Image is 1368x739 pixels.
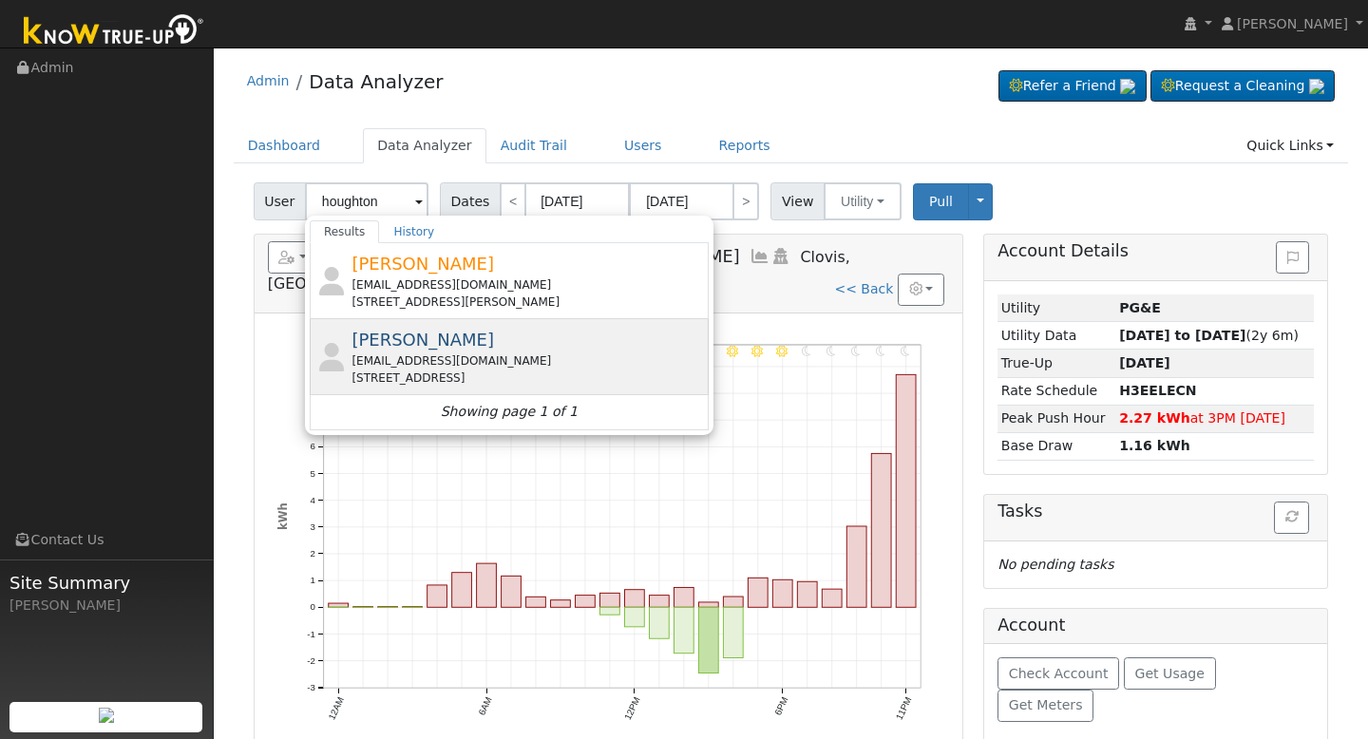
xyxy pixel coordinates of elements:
[441,402,578,422] i: Showing page 1 of 1
[486,128,581,163] a: Audit Trail
[674,588,694,608] rect: onclick=""
[997,690,1093,722] button: Get Meters
[310,220,380,243] a: Results
[997,557,1113,572] i: No pending tasks
[650,596,670,608] rect: onclick=""
[872,453,892,607] rect: onclick=""
[275,502,289,530] text: kWh
[776,346,788,357] i: 6PM - Clear
[625,607,645,627] rect: onclick=""
[773,579,793,607] rect: onclick=""
[1119,328,1299,343] span: (2y 6m)
[876,346,884,357] i: 10PM - Clear
[913,183,969,220] button: Pull
[310,521,314,532] text: 3
[727,346,738,357] i: 4PM - Clear
[353,607,373,608] rect: onclick=""
[351,276,704,294] div: [EMAIL_ADDRESS][DOMAIN_NAME]
[702,346,713,357] i: 3PM - Clear
[824,182,902,220] button: Utility
[610,128,676,163] a: Users
[1135,666,1205,681] span: Get Usage
[403,607,423,608] rect: onclick=""
[997,432,1115,460] td: Base Draw
[1009,666,1109,681] span: Check Account
[600,607,620,615] rect: onclick=""
[674,607,694,653] rect: onclick=""
[1232,128,1348,163] a: Quick Links
[1116,405,1315,432] td: at 3PM [DATE]
[997,322,1115,350] td: Utility Data
[351,254,494,274] span: [PERSON_NAME]
[997,657,1119,690] button: Check Account
[1237,16,1348,31] span: [PERSON_NAME]
[99,708,114,723] img: retrieve
[699,607,719,673] rect: onclick=""
[476,695,493,717] text: 6AM
[847,526,867,607] rect: onclick=""
[997,405,1115,432] td: Peak Push Hour
[309,70,443,93] a: Data Analyzer
[851,346,860,357] i: 9PM - Clear
[234,128,335,163] a: Dashboard
[826,346,835,357] i: 8PM - Clear
[751,346,763,357] i: 5PM - Clear
[310,468,314,479] text: 5
[1150,70,1335,103] a: Request a Cleaning
[894,695,914,722] text: 11PM
[1276,241,1309,274] button: Issue History
[997,350,1115,377] td: True-Up
[14,10,214,53] img: Know True-Up
[997,241,1314,261] h5: Account Details
[310,575,314,585] text: 1
[1009,697,1083,712] span: Get Meters
[997,294,1115,322] td: Utility
[254,182,306,220] span: User
[929,194,953,209] span: Pull
[724,597,744,607] rect: onclick=""
[551,600,571,608] rect: onclick=""
[307,682,315,692] text: -3
[305,182,428,220] input: Select a User
[351,369,704,387] div: [STREET_ADDRESS]
[1119,328,1245,343] strong: [DATE] to [DATE]
[770,182,825,220] span: View
[247,73,290,88] a: Admin
[310,601,315,612] text: 0
[650,607,670,638] rect: onclick=""
[705,128,785,163] a: Reports
[724,607,744,657] rect: onclick=""
[749,578,769,607] rect: onclick=""
[500,182,526,220] a: <
[1124,657,1216,690] button: Get Usage
[307,655,315,666] text: -2
[9,570,203,596] span: Site Summary
[427,585,447,607] rect: onclick=""
[901,346,909,357] i: 11PM - Clear
[823,589,843,607] rect: onclick=""
[1119,300,1161,315] strong: ID: 16583036, authorized: 04/23/25
[362,247,739,266] span: Phia & [PERSON_NAME] Her [PERSON_NAME]
[997,377,1115,405] td: Rate Schedule
[699,602,719,607] rect: onclick=""
[802,346,810,357] i: 7PM - Clear
[600,593,620,607] rect: onclick=""
[576,596,596,608] rect: onclick=""
[379,220,448,243] a: History
[772,695,789,717] text: 6PM
[834,281,893,296] a: << Back
[307,629,315,639] text: -1
[378,607,398,608] rect: onclick=""
[310,548,314,559] text: 2
[351,294,704,311] div: [STREET_ADDRESS][PERSON_NAME]
[526,597,546,607] rect: onclick=""
[1274,502,1309,534] button: Refresh
[9,596,203,616] div: [PERSON_NAME]
[798,581,818,607] rect: onclick=""
[750,247,770,266] a: Multi-Series Graph
[770,247,791,266] a: Login As (last 04/21/2025 11:51:44 AM)
[351,330,494,350] span: [PERSON_NAME]
[452,573,472,608] rect: onclick=""
[1119,410,1190,426] strong: 2.27 kWh
[310,441,314,451] text: 6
